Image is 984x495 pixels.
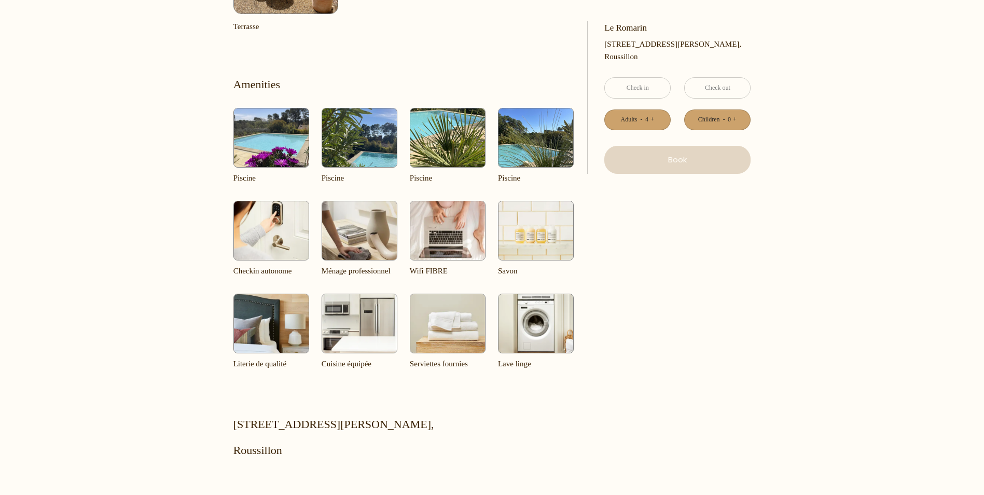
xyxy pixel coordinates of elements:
[233,411,574,463] p: Roussillon
[410,201,486,260] img: 16317118538936.png
[322,172,397,184] p: Piscine
[620,115,637,125] div: Adults
[322,294,397,353] img: 16317117489567.png
[604,146,751,174] button: Book
[641,115,643,125] a: -
[498,108,574,168] img: 17449758574765.jpeg
[233,294,309,353] img: 16317117791311.png
[685,78,750,98] input: Check out
[233,20,339,33] p: Terrasse
[233,77,574,91] p: Amenities
[410,108,486,168] img: 17449758511675.jpeg
[233,108,309,168] img: 17449758346207.jpeg
[723,115,725,125] a: -
[233,357,309,370] p: Literie de qualité
[322,108,397,168] img: 17449758425423.jpeg
[498,357,574,370] p: Lave linge
[322,201,397,260] img: 1631711882769.png
[233,172,309,184] p: Piscine
[498,201,574,260] img: 16317118070204.png
[604,38,751,50] span: [STREET_ADDRESS][PERSON_NAME],
[410,172,486,184] p: Piscine
[498,172,574,184] p: Piscine
[604,38,751,63] p: Roussillon
[645,115,649,125] div: 4
[604,21,751,35] p: Le Romarin
[410,357,486,370] p: Serviettes fournies
[498,294,574,353] img: 16317117156563.png
[608,154,747,166] p: Book
[233,201,309,260] img: 16317119059781.png
[233,265,309,277] p: Checkin autonome
[650,115,654,125] a: +
[698,115,720,125] div: Children
[410,265,486,277] p: Wifi FIBRE
[233,411,574,437] span: [STREET_ADDRESS][PERSON_NAME],
[498,265,574,277] p: Savon
[322,265,397,277] p: Ménage professionnel
[605,78,670,98] input: Check in
[322,357,397,370] p: Cuisine équipée
[727,115,732,125] div: 0
[410,294,486,353] img: 16317117296737.png
[733,115,737,125] a: +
